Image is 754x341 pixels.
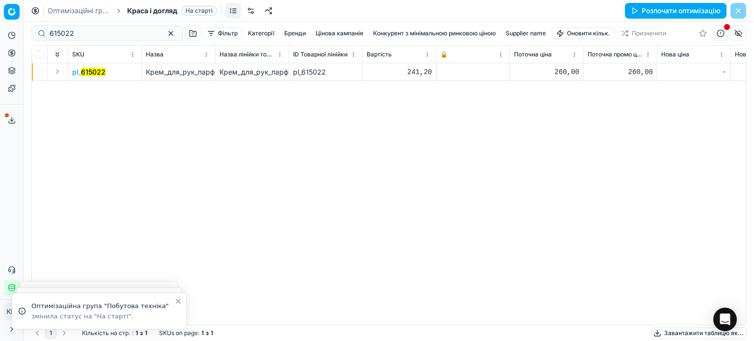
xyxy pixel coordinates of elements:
[552,27,615,39] button: Оновити кільк.
[588,51,643,58] span: Поточна промо ціна
[52,49,63,60] button: Expand all
[48,6,110,16] a: Оптимізаційні групи
[514,51,552,58] span: Поточна ціна
[211,329,213,337] strong: 1
[661,67,727,77] div: -
[135,329,138,337] strong: 1
[145,329,147,337] strong: 1
[159,329,199,337] span: SKUs on page :
[203,27,242,39] button: Фільтр
[713,308,737,331] div: Open Intercom Messenger
[127,6,177,16] span: Краса і догляд
[617,27,671,39] button: Призначити
[81,68,106,76] mark: 615022
[367,67,432,77] div: 241,20
[367,51,392,58] span: Вартість
[45,327,56,339] button: 1
[127,6,217,16] span: Краса і доглядНа старті
[31,327,70,339] nav: pagination
[58,327,70,339] button: Go to next page
[4,304,19,319] span: КM
[31,301,174,311] div: Оптимізаційна група "Побутова техніка"
[52,66,63,78] button: Expand
[82,329,130,337] span: Кількість на стр.
[625,3,727,19] button: Розпочати оптимізацію
[48,6,217,16] nav: breadcrumb
[50,28,157,38] input: Пошук по SKU або назві
[206,329,209,337] strong: з
[201,329,204,337] strong: 1
[219,67,285,77] div: Крем_для_рук_парфумований_Tony_Moly_Avette_Botanic_Relief_Амбра_та_ваніль_50_мл
[72,67,106,77] button: pl_615022
[280,27,310,39] button: Бренди
[181,6,217,16] span: На старті
[244,27,278,39] button: Категорії
[172,295,184,307] button: Close toast
[514,67,579,77] div: 260,00
[312,27,367,39] button: Цінова кампанія
[146,68,438,76] span: Крем_для_рук_парфумований_Tony_Moly_Avette_Botanic_Relief_Амбра_та_ваніль_50_мл
[140,329,143,337] strong: з
[369,27,500,39] button: Конкурент з мінімальною ринковою ціною
[146,51,163,58] span: Назва
[72,51,84,58] span: SKU
[219,51,275,58] span: Назва лінійки товарів
[502,27,550,39] button: Supplier name
[31,312,174,321] div: змінила статус на "На старті".
[588,67,653,77] div: 260,00
[4,304,20,319] button: КM
[293,67,358,77] div: pl_615022
[440,51,448,58] span: 🔒
[651,327,746,339] button: Завантажити таблицю як...
[82,329,147,337] div: :
[31,327,43,339] button: Go to previous page
[293,51,348,58] span: ID Товарної лінійки
[72,67,106,77] span: pl_
[661,51,689,58] span: Нова ціна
